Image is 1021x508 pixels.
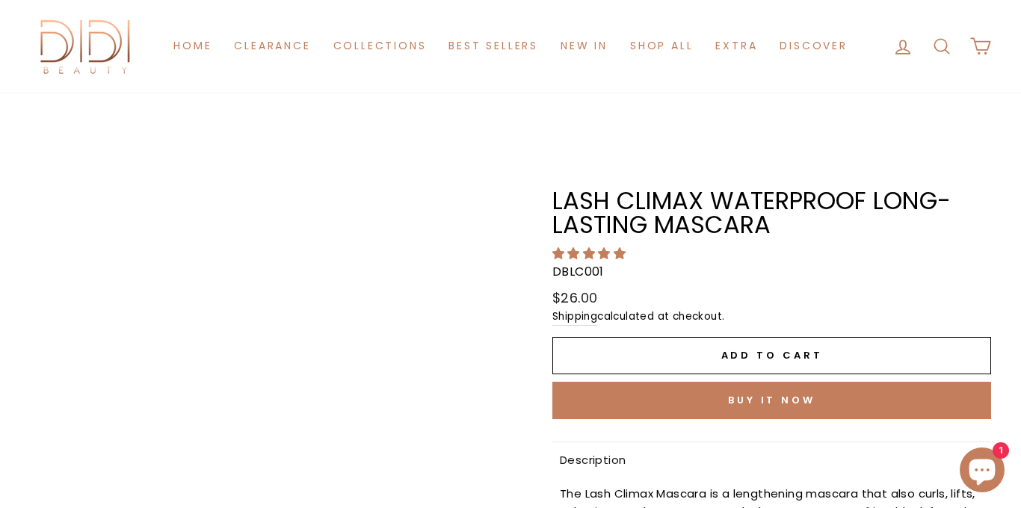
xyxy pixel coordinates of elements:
[552,245,629,262] span: 5.00 stars
[437,32,549,60] a: Best Sellers
[552,309,597,326] a: Shipping
[552,262,991,282] p: DBLC001
[619,32,704,60] a: Shop All
[30,15,142,77] img: Didi Beauty Co.
[768,32,858,60] a: Discover
[549,32,619,60] a: New in
[721,348,823,362] span: Add to cart
[552,382,991,419] button: Buy it now
[955,447,1009,496] inbox-online-store-chat: Shopify online store chat
[704,32,768,60] a: Extra
[322,32,438,60] a: Collections
[560,452,626,468] span: Description
[162,32,858,60] ul: Primary
[552,189,991,238] h1: Lash Climax Waterproof Long-lasting Mascara
[552,309,991,326] small: calculated at checkout.
[552,288,597,307] span: $26.00
[162,32,223,60] a: Home
[552,337,991,374] button: Add to cart
[223,32,321,60] a: Clearance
